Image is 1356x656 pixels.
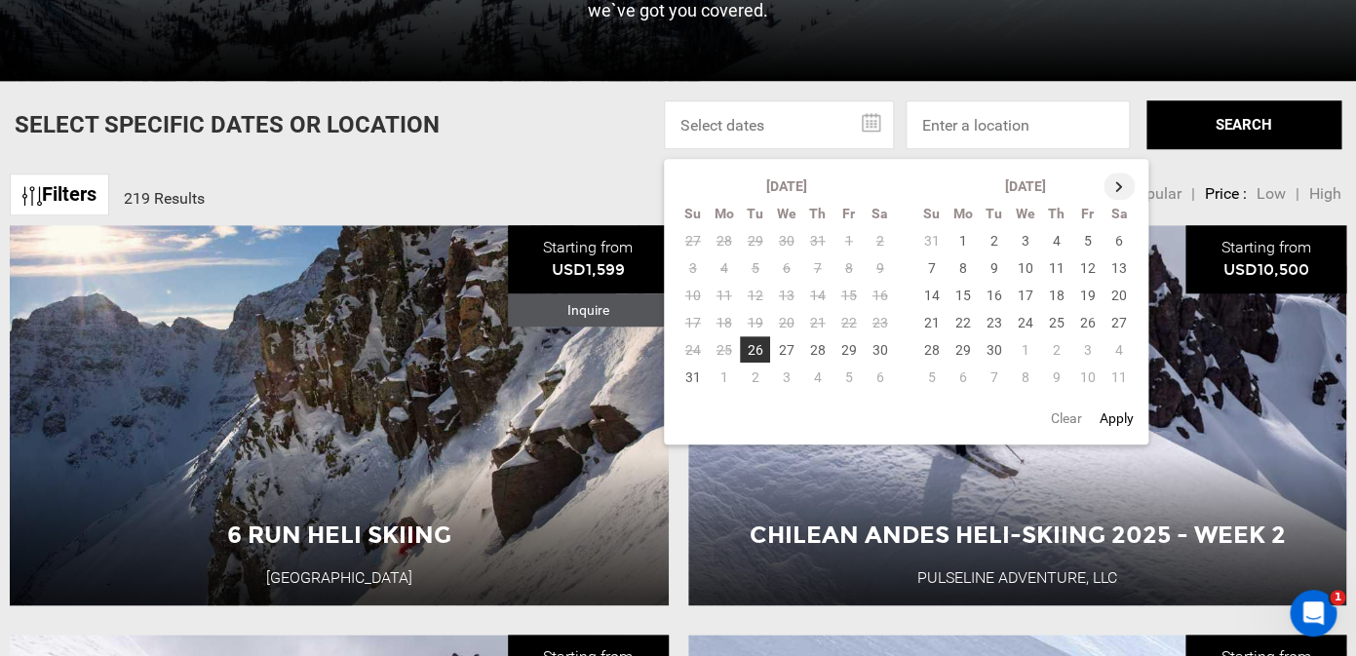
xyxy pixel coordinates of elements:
[124,189,205,208] span: 219 Results
[1330,590,1345,605] span: 1
[15,108,440,141] p: Select Specific Dates Or Location
[1128,184,1182,203] span: Popular
[1094,401,1140,436] button: Apply
[709,173,865,200] th: [DATE]
[948,173,1104,201] th: [DATE]
[1146,100,1341,149] button: SEARCH
[1309,184,1341,203] span: High
[664,100,894,149] input: Select dates
[1257,184,1286,203] span: Low
[10,174,109,215] a: Filters
[22,186,42,206] img: btn-icon.svg
[906,100,1130,149] input: Enter a location
[1205,183,1247,206] li: Price :
[1296,183,1299,206] li: |
[1191,183,1195,206] li: |
[1290,590,1337,637] iframe: Intercom live chat
[1045,401,1088,436] button: Clear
